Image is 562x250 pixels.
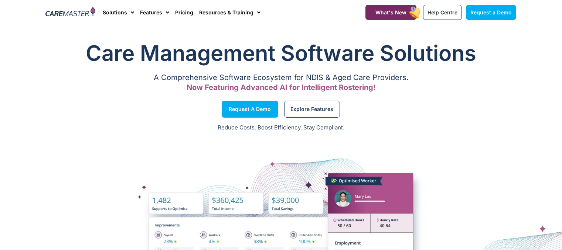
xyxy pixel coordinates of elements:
[375,9,406,15] span: What's New
[470,9,512,15] span: Request a Demo
[4,124,558,132] p: Reduce Costs. Boost Efficiency. Stay Compliant.
[290,107,333,111] span: Explore Features
[365,5,416,20] a: What's New
[46,38,517,68] h1: Care Management Software Solutions
[229,107,271,111] span: Request a Demo
[222,101,278,118] a: Request a Demo
[428,9,457,15] span: Help Centre
[466,5,516,20] a: Request a Demo
[46,75,517,80] p: A Comprehensive Software Ecosystem for NDIS & Aged Care Providers.
[45,7,95,18] img: CareMaster Logo
[187,83,376,92] span: Now Featuring Advanced AI for Intelligent Rostering!
[423,5,462,20] a: Help Centre
[284,101,340,118] a: Explore Features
